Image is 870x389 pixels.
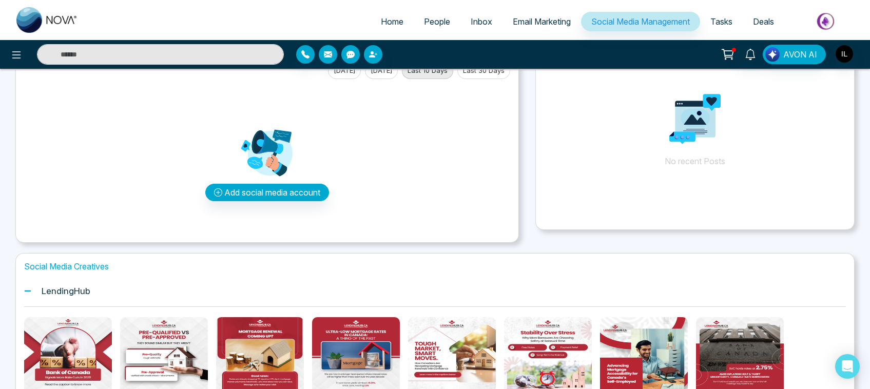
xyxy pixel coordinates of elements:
[669,93,721,145] img: Analytics png
[536,43,854,197] p: No recent Posts
[591,16,690,27] span: Social Media Management
[710,16,732,27] span: Tasks
[789,10,864,33] img: Market-place.gif
[581,12,700,31] a: Social Media Management
[471,16,492,27] span: Inbox
[381,16,403,27] span: Home
[835,354,860,379] div: Open Intercom Messenger
[763,45,826,64] button: AVON AI
[371,12,414,31] a: Home
[753,16,774,27] span: Deals
[42,286,90,296] h1: LendingHub
[502,12,581,31] a: Email Marketing
[783,48,817,61] span: AVON AI
[365,63,398,79] button: [DATE]
[424,16,450,27] span: People
[402,63,453,79] button: Last 10 Days
[743,12,784,31] a: Deals
[513,16,571,27] span: Email Marketing
[460,12,502,31] a: Inbox
[457,63,510,79] button: Last 30 Days
[414,12,460,31] a: People
[328,63,361,79] button: [DATE]
[765,47,780,62] img: Lead Flow
[205,184,329,201] button: Add social media account
[24,262,846,271] h1: Social Media Creatives
[16,7,78,33] img: Nova CRM Logo
[700,12,743,31] a: Tasks
[241,127,293,179] img: Analytics png
[836,45,853,63] img: User Avatar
